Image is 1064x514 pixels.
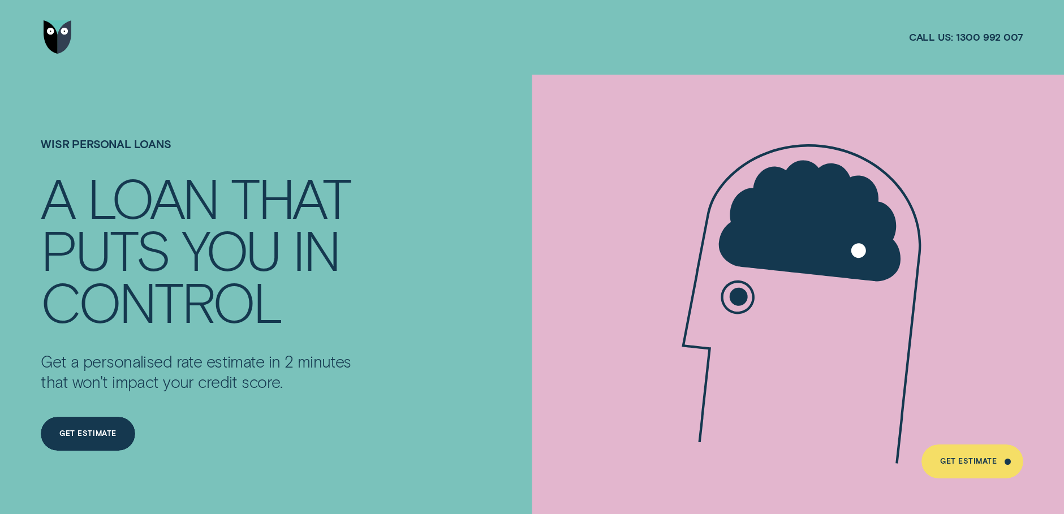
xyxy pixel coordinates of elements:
[41,352,364,392] p: Get a personalised rate estimate in 2 minutes that won't impact your credit score.
[956,31,1023,44] span: 1300 992 007
[41,137,364,171] h1: Wisr Personal Loans
[41,275,281,327] div: CONTROL
[292,223,339,275] div: IN
[44,20,71,54] img: Wisr
[921,444,1023,478] a: Get Estimate
[41,417,135,450] a: Get Estimate
[909,31,1023,44] a: Call us:1300 992 007
[41,171,74,223] div: A
[182,223,280,275] div: YOU
[909,31,953,44] span: Call us:
[41,171,364,327] h4: A LOAN THAT PUTS YOU IN CONTROL
[87,171,218,223] div: LOAN
[231,171,349,223] div: THAT
[41,223,169,275] div: PUTS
